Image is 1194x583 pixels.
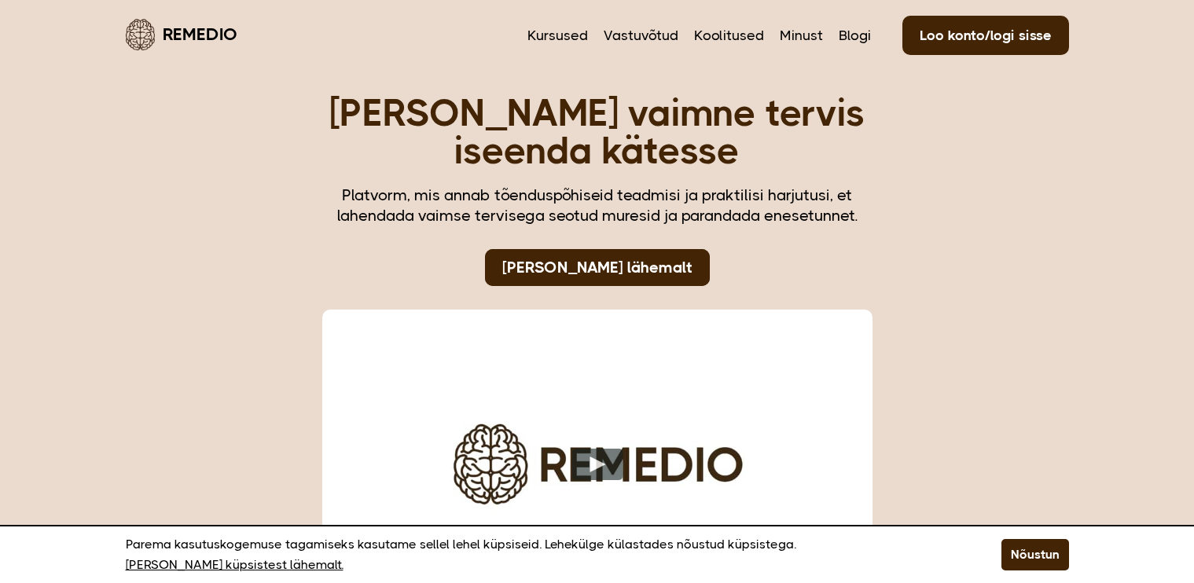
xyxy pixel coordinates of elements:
a: Kursused [527,25,588,46]
div: Platvorm, mis annab tõenduspõhiseid teadmisi ja praktilisi harjutusi, et lahendada vaimse tervise... [322,185,873,226]
a: [PERSON_NAME] küpsistest lähemalt. [126,555,344,575]
button: Play video [571,449,623,480]
h1: [PERSON_NAME] vaimne tervis iseenda kätesse [322,94,873,170]
a: Loo konto/logi sisse [902,16,1069,55]
a: Vastuvõtud [604,25,678,46]
button: Nõustun [1001,539,1069,570]
p: Parema kasutuskogemuse tagamiseks kasutame sellel lehel küpsiseid. Lehekülge külastades nõustud k... [126,534,962,575]
img: Remedio logo [126,19,155,50]
a: [PERSON_NAME] lähemalt [485,249,710,286]
a: Blogi [839,25,871,46]
a: Minust [780,25,823,46]
a: Koolitused [694,25,764,46]
a: Remedio [126,16,237,53]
